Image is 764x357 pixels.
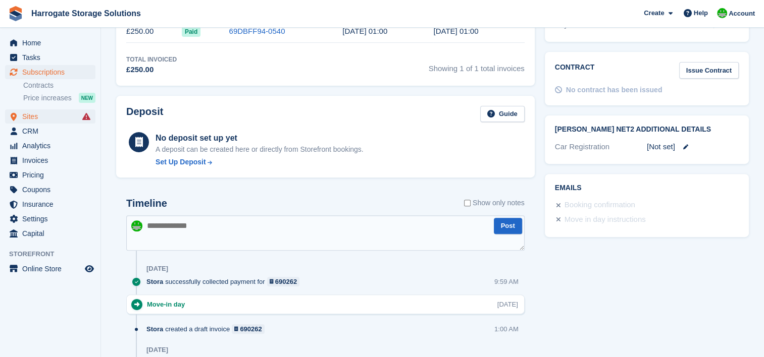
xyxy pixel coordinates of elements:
[433,27,478,35] time: 2025-08-15 00:00:20 UTC
[5,212,95,226] a: menu
[494,218,522,234] button: Post
[644,8,664,18] span: Create
[565,199,635,211] div: Booking confirmation
[22,124,83,138] span: CRM
[5,65,95,79] a: menu
[146,324,270,334] div: created a draft invoice
[267,277,300,286] a: 690262
[22,226,83,241] span: Capital
[555,141,647,153] div: Car Registration
[22,262,83,276] span: Online Store
[146,277,163,286] span: Stora
[22,50,83,65] span: Tasks
[126,106,163,123] h2: Deposit
[494,277,519,286] div: 9:59 AM
[23,93,72,103] span: Price increases
[22,139,83,153] span: Analytics
[83,263,95,275] a: Preview store
[232,324,265,334] a: 690262
[555,62,595,79] h2: Contract
[647,141,739,153] div: [Not set]
[480,106,525,123] a: Guide
[22,109,83,124] span: Sites
[22,153,83,167] span: Invoices
[22,197,83,211] span: Insurance
[126,55,177,64] div: Total Invoiced
[146,346,168,354] div: [DATE]
[497,300,518,309] div: [DATE]
[717,8,727,18] img: Lee and Michelle Depledge
[79,93,95,103] div: NEW
[156,144,364,155] p: A deposit can be created here or directly from Storefront bookings.
[156,157,364,167] a: Set Up Deposit
[156,157,206,167] div: Set Up Deposit
[126,20,182,43] td: £250.00
[275,277,297,286] div: 690262
[5,262,95,276] a: menu
[229,27,285,35] a: 69DBFF94-0540
[5,226,95,241] a: menu
[9,249,100,259] span: Storefront
[23,92,95,103] a: Price increases NEW
[5,197,95,211] a: menu
[146,324,163,334] span: Stora
[22,212,83,226] span: Settings
[5,109,95,124] a: menu
[126,64,177,76] div: £250.00
[429,55,525,76] span: Showing 1 of 1 total invoices
[147,300,190,309] div: Move-in day
[494,324,519,334] div: 1:00 AM
[146,265,168,273] div: [DATE]
[5,36,95,50] a: menu
[22,183,83,197] span: Coupons
[464,198,525,208] label: Show only notes
[240,324,262,334] div: 690262
[555,184,739,192] h2: Emails
[729,9,755,19] span: Account
[126,198,167,209] h2: Timeline
[694,8,708,18] span: Help
[22,65,83,79] span: Subscriptions
[342,27,387,35] time: 2025-08-16 00:00:00 UTC
[5,139,95,153] a: menu
[22,36,83,50] span: Home
[131,220,142,231] img: Lee and Michelle Depledge
[555,126,739,134] h2: [PERSON_NAME] Net2 Additional Details
[23,81,95,90] a: Contracts
[679,62,739,79] a: Issue Contract
[27,5,145,22] a: Harrogate Storage Solutions
[8,6,23,21] img: stora-icon-8386f47178a22dfd0bd8f6a31ec36ba5ce8667c1dd55bd0f319d3a0aa187defe.svg
[5,50,95,65] a: menu
[182,27,200,37] span: Paid
[565,214,646,226] div: Move in day instructions
[5,124,95,138] a: menu
[156,132,364,144] div: No deposit set up yet
[464,198,471,208] input: Show only notes
[22,168,83,182] span: Pricing
[5,183,95,197] a: menu
[146,277,304,286] div: successfully collected payment for
[5,153,95,167] a: menu
[5,168,95,182] a: menu
[566,85,663,95] div: No contract has been issued
[82,112,90,121] i: Smart entry sync failures have occurred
